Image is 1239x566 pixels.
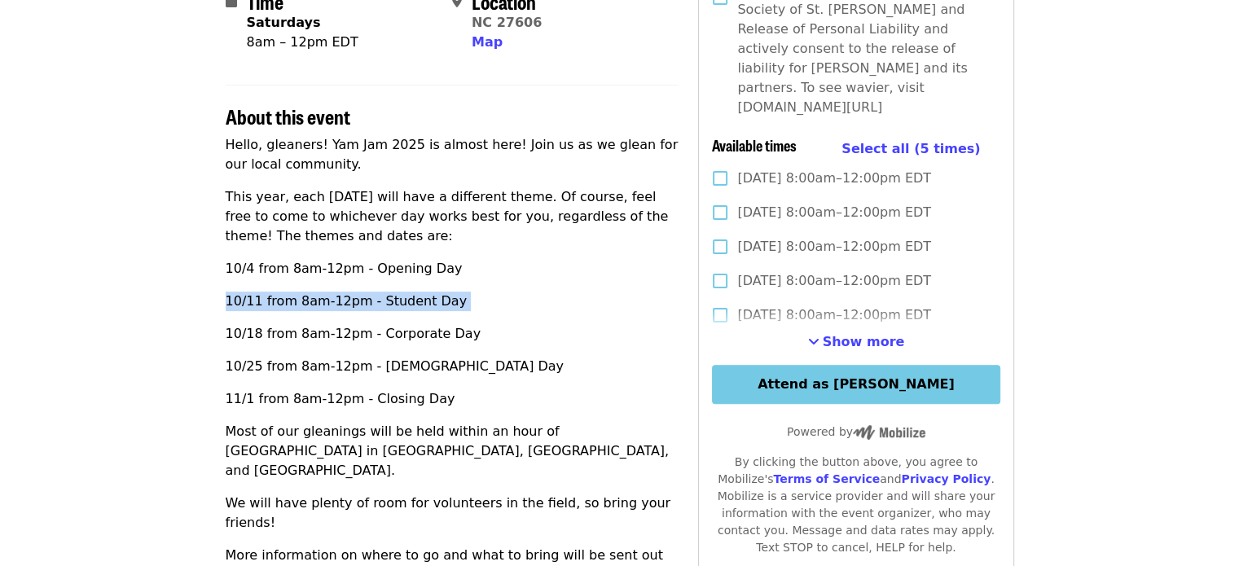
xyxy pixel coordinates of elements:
[823,334,905,349] span: Show more
[226,324,679,344] p: 10/18 from 8am-12pm - Corporate Day
[472,15,542,30] a: NC 27606
[737,305,931,325] span: [DATE] 8:00am–12:00pm EDT
[773,472,880,485] a: Terms of Service
[712,454,1000,556] div: By clicking the button above, you agree to Mobilize's and . Mobilize is a service provider and wi...
[247,33,358,52] div: 8am – 12pm EDT
[247,15,321,30] strong: Saturdays
[841,141,980,156] span: Select all (5 times)
[853,425,925,440] img: Powered by Mobilize
[226,135,679,174] p: Hello, gleaners! Yam Jam 2025 is almost here! Join us as we glean for our local community.
[226,292,679,311] p: 10/11 from 8am-12pm - Student Day
[226,494,679,533] p: We will have plenty of room for volunteers in the field, so bring your friends!
[226,187,679,246] p: This year, each [DATE] will have a different theme. Of course, feel free to come to whichever day...
[226,389,679,409] p: 11/1 from 8am-12pm - Closing Day
[737,169,931,188] span: [DATE] 8:00am–12:00pm EDT
[226,102,350,130] span: About this event
[737,203,931,222] span: [DATE] 8:00am–12:00pm EDT
[472,33,503,52] button: Map
[226,422,679,480] p: Most of our gleanings will be held within an hour of [GEOGRAPHIC_DATA] in [GEOGRAPHIC_DATA], [GEO...
[787,425,925,438] span: Powered by
[901,472,991,485] a: Privacy Policy
[841,137,980,161] button: Select all (5 times)
[226,259,679,279] p: 10/4 from 8am-12pm - Opening Day
[712,365,1000,404] button: Attend as [PERSON_NAME]
[472,34,503,50] span: Map
[712,134,797,156] span: Available times
[737,271,931,291] span: [DATE] 8:00am–12:00pm EDT
[226,357,679,376] p: 10/25 from 8am-12pm - [DEMOGRAPHIC_DATA] Day
[808,332,905,352] button: See more timeslots
[737,237,931,257] span: [DATE] 8:00am–12:00pm EDT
